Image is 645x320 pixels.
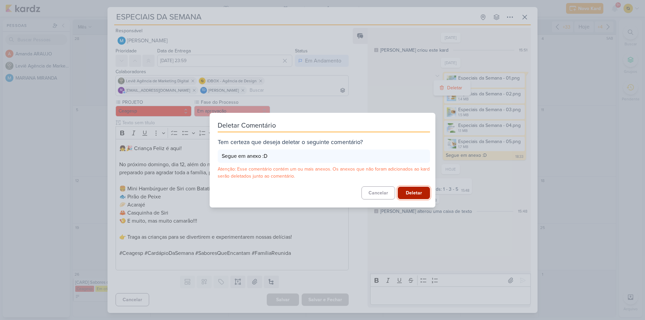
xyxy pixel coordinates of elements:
button: Cancelar [361,186,395,199]
div: Tem certeza que deseja deletar o seguinte comentário? [218,138,430,147]
div: Deletar Comentário [218,121,430,132]
div: Segue em anexo :D [222,152,426,160]
button: Deletar [398,187,430,199]
div: Atenção: Esse comentário contém um ou mais anexos. Os anexos que não foram adicionados ao kard se... [218,166,430,180]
